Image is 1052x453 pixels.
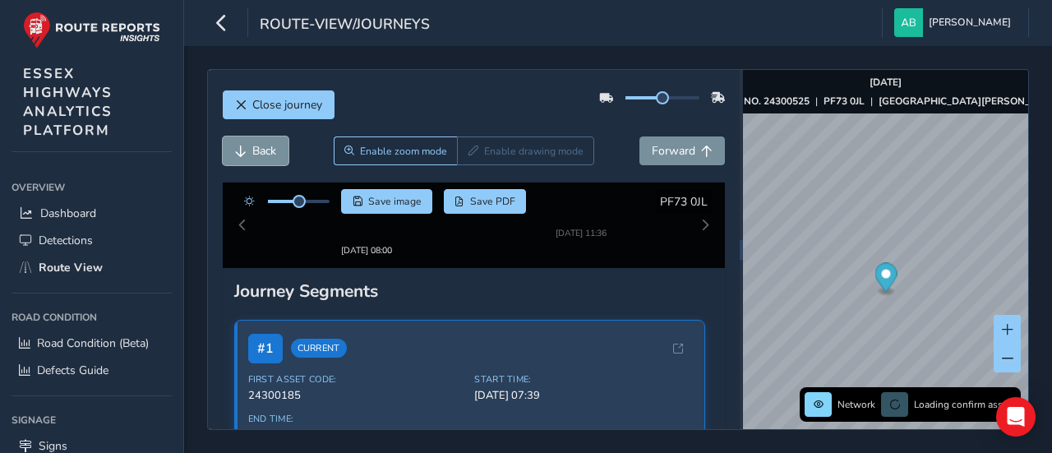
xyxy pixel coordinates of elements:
[23,12,160,49] img: rr logo
[316,223,417,235] div: [DATE] 08:00
[444,189,527,214] button: PDF
[12,305,172,330] div: Road Condition
[252,143,276,159] span: Back
[870,76,902,89] strong: [DATE]
[37,335,149,351] span: Road Condition (Beta)
[12,227,172,254] a: Detections
[894,8,1017,37] button: [PERSON_NAME]
[248,319,283,349] span: # 1
[652,143,695,159] span: Forward
[248,373,465,388] span: 24300185
[914,398,1016,411] span: Loading confirm assets
[12,408,172,432] div: Signage
[531,207,631,223] img: Thumbnail frame
[470,195,515,208] span: Save PDF
[639,136,725,165] button: Forward
[12,175,172,200] div: Overview
[37,363,108,378] span: Defects Guide
[39,260,103,275] span: Route View
[531,223,631,235] div: [DATE] 11:36
[12,357,172,384] a: Defects Guide
[894,8,923,37] img: diamond-layout
[252,97,322,113] span: Close journey
[368,195,422,208] span: Save image
[260,14,430,37] span: route-view/journeys
[474,358,691,371] span: Start Time:
[223,90,335,119] button: Close journey
[360,145,447,158] span: Enable zoom mode
[12,330,172,357] a: Road Condition (Beta)
[341,189,432,214] button: Save
[874,263,897,297] div: Map marker
[23,64,113,140] span: ESSEX HIGHWAYS ANALYTICS PLATFORM
[474,373,691,388] span: [DATE] 07:39
[12,254,172,281] a: Route View
[248,398,465,410] span: End Time:
[837,398,875,411] span: Network
[291,325,347,344] span: Current
[12,200,172,227] a: Dashboard
[929,8,1011,37] span: [PERSON_NAME]
[223,136,288,165] button: Back
[316,207,417,223] img: Thumbnail frame
[824,95,865,108] strong: PF73 0JL
[660,194,708,210] span: PF73 0JL
[39,233,93,248] span: Detections
[40,206,96,221] span: Dashboard
[248,413,465,428] span: [DATE] 08:48
[248,358,465,371] span: First Asset Code:
[234,265,714,288] div: Journey Segments
[709,95,810,108] strong: ASSET NO. 24300525
[334,136,458,165] button: Zoom
[996,397,1036,437] div: Open Intercom Messenger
